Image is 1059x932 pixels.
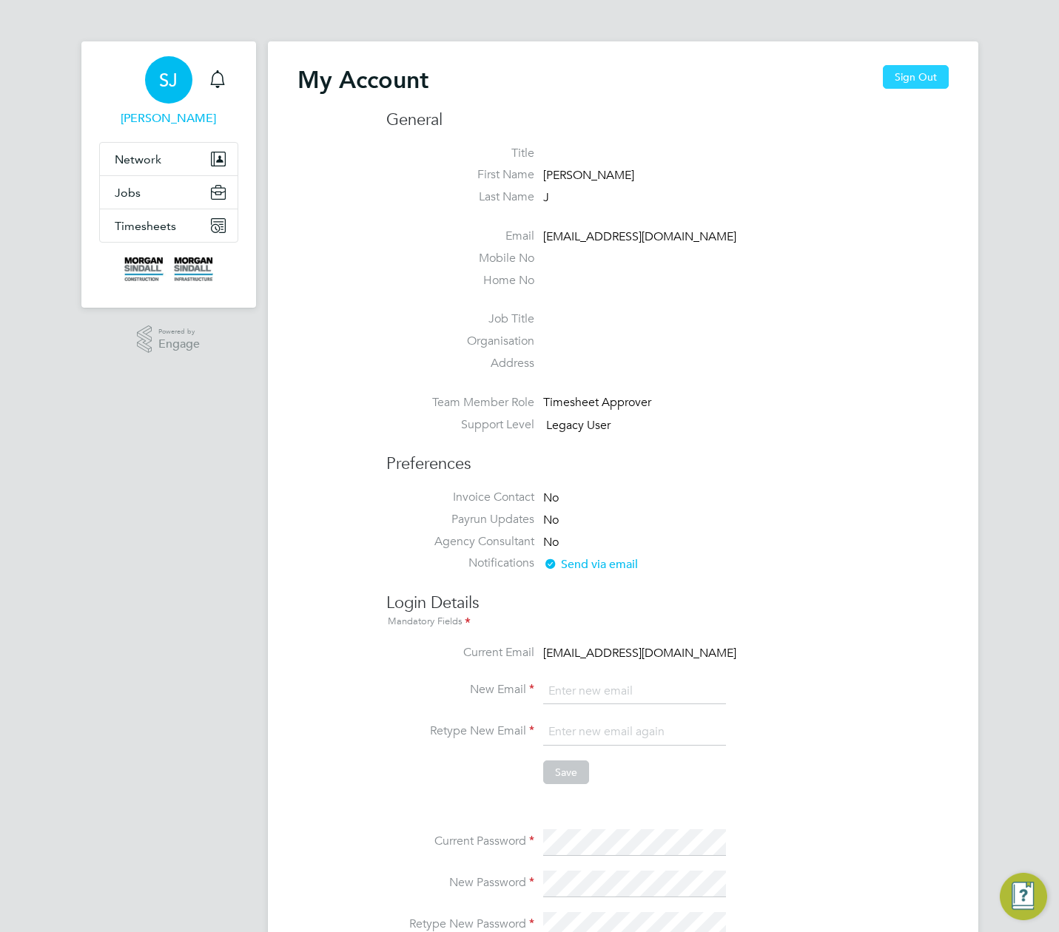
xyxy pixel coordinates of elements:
input: Enter new email again [543,719,726,746]
h3: Preferences [386,439,949,475]
span: [EMAIL_ADDRESS][DOMAIN_NAME] [543,229,736,244]
label: Last Name [386,189,534,205]
label: Organisation [386,334,534,349]
button: Save [543,760,589,784]
h2: My Account [297,65,428,95]
button: Engage Resource Center [1000,873,1047,920]
button: Jobs [100,176,238,209]
label: Home No [386,273,534,288]
span: SJ [159,70,178,90]
label: First Name [386,167,534,183]
nav: Main navigation [81,41,256,308]
div: Mandatory Fields [386,614,949,630]
span: No [543,513,559,527]
label: Agency Consultant [386,534,534,550]
button: Sign Out [883,65,949,89]
button: Network [100,143,238,175]
label: Notifications [386,556,534,571]
h3: Login Details [386,578,949,630]
label: Team Member Role [386,395,534,411]
span: Timesheets [115,219,176,233]
span: Network [115,152,161,166]
div: Timesheet Approver [543,395,684,411]
h3: General [386,109,949,131]
span: Jobs [115,186,141,200]
label: Retype New Password [386,916,534,932]
span: Send via email [543,557,638,572]
span: [PERSON_NAME] [543,169,634,183]
span: No [543,490,559,505]
span: Engage [158,338,200,351]
label: New Email [386,682,534,698]
input: Enter new email [543,678,726,705]
label: Mobile No [386,251,534,266]
span: No [543,535,559,550]
a: SJ[PERSON_NAME] [99,56,238,127]
a: Powered byEngage [137,325,200,354]
label: Invoice Contact [386,490,534,505]
span: Legacy User [546,418,611,433]
label: Address [386,356,534,371]
span: [EMAIL_ADDRESS][DOMAIN_NAME] [543,646,736,661]
label: Current Password [386,834,534,849]
span: Sharon J [99,109,238,127]
label: Job Title [386,311,534,327]
label: Email [386,229,534,244]
label: Title [386,146,534,161]
label: New Password [386,875,534,891]
label: Retype New Email [386,723,534,739]
img: morgansindall-logo-retina.png [124,257,213,281]
label: Current Email [386,645,534,661]
span: J [543,190,549,205]
span: Powered by [158,325,200,338]
button: Timesheets [100,209,238,242]
label: Support Level [386,417,534,433]
label: Payrun Updates [386,512,534,527]
a: Go to home page [99,257,238,281]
